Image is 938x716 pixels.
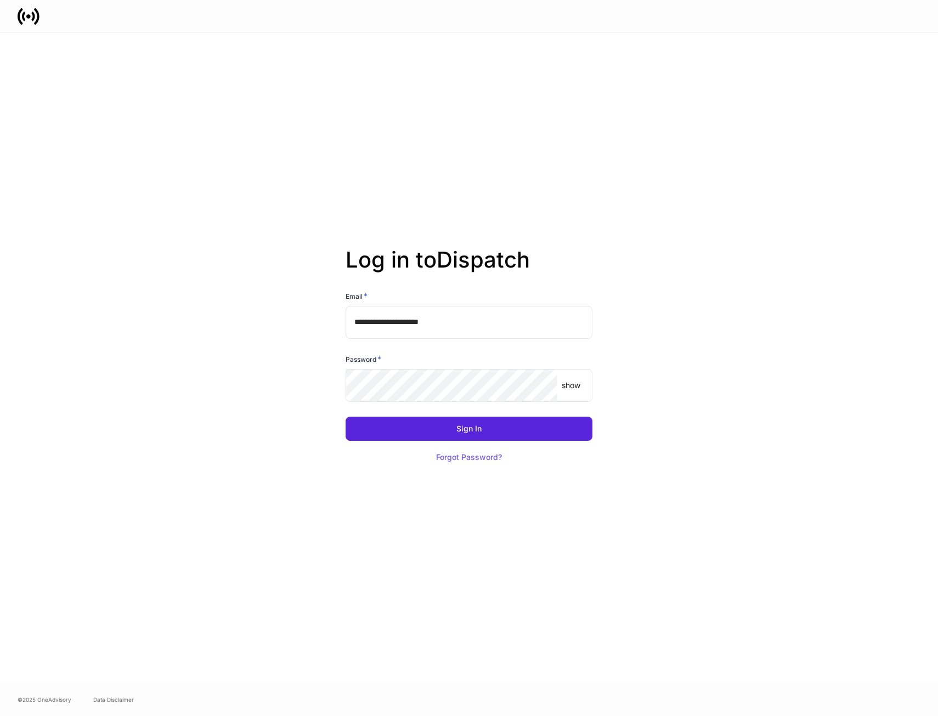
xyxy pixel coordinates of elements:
button: Sign In [346,417,592,441]
p: show [562,380,580,391]
h6: Email [346,291,368,302]
div: Forgot Password? [436,453,502,461]
button: Forgot Password? [422,445,516,469]
span: © 2025 OneAdvisory [18,695,71,704]
h6: Password [346,354,381,365]
a: Data Disclaimer [93,695,134,704]
h2: Log in to Dispatch [346,247,592,291]
div: Sign In [456,425,482,433]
